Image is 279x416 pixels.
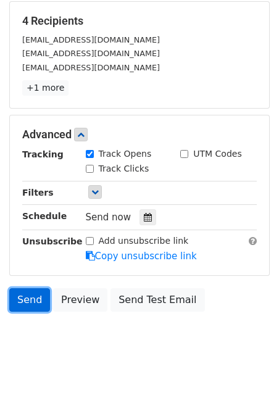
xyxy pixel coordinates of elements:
[99,235,189,248] label: Add unsubscribe link
[22,211,67,221] strong: Schedule
[217,357,279,416] iframe: Chat Widget
[99,162,149,175] label: Track Clicks
[86,212,131,223] span: Send now
[22,188,54,198] strong: Filters
[99,148,152,160] label: Track Opens
[22,128,257,141] h5: Advanced
[86,251,197,262] a: Copy unsubscribe link
[22,80,69,96] a: +1 more
[9,288,50,312] a: Send
[53,288,107,312] a: Preview
[22,35,160,44] small: [EMAIL_ADDRESS][DOMAIN_NAME]
[22,236,83,246] strong: Unsubscribe
[22,14,257,28] h5: 4 Recipients
[22,49,160,58] small: [EMAIL_ADDRESS][DOMAIN_NAME]
[110,288,204,312] a: Send Test Email
[22,149,64,159] strong: Tracking
[193,148,241,160] label: UTM Codes
[22,63,160,72] small: [EMAIL_ADDRESS][DOMAIN_NAME]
